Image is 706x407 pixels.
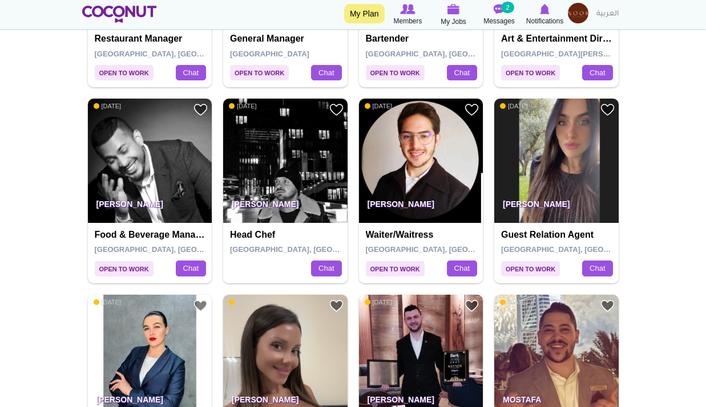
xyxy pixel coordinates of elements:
img: Browse Members [400,4,415,14]
a: Add to Favourites [465,299,479,313]
span: Open to Work [95,65,154,80]
p: [PERSON_NAME] [88,191,212,223]
span: [GEOGRAPHIC_DATA], [GEOGRAPHIC_DATA] [501,245,664,254]
span: [GEOGRAPHIC_DATA], [GEOGRAPHIC_DATA] [366,245,529,254]
a: Add to Favourites [600,299,615,313]
h4: General Manager [230,34,344,44]
h4: Guest relation agent [501,230,615,240]
span: Open to Work [366,261,425,276]
span: [DATE] [500,102,528,110]
img: Messages [494,4,505,14]
a: Chat [447,65,477,81]
a: Add to Favourites [329,103,344,117]
a: Messages Messages 2 [477,3,522,27]
span: [DATE] [229,102,257,110]
a: Browse Members Members [385,3,431,27]
h4: Waiter/Waitress [366,230,479,240]
a: My Jobs My Jobs [431,3,477,27]
span: Messages [483,15,515,27]
h4: Bartender [366,34,479,44]
span: [DATE] [500,298,528,306]
span: Open to Work [501,65,560,80]
span: [GEOGRAPHIC_DATA], [GEOGRAPHIC_DATA] [366,50,529,58]
a: Chat [311,261,341,276]
p: [PERSON_NAME] [223,191,348,223]
img: My Jobs [447,4,460,14]
span: [GEOGRAPHIC_DATA], [GEOGRAPHIC_DATA] [230,245,393,254]
a: Add to Favourites [193,299,208,313]
span: [GEOGRAPHIC_DATA], [GEOGRAPHIC_DATA] [95,50,257,58]
h4: Restaurant Manager [95,34,208,44]
span: Open to Work [501,261,560,276]
a: Chat [582,65,612,81]
span: Notifications [526,15,563,27]
a: Add to Favourites [193,103,208,117]
h4: Art & Entertainment Director [501,34,615,44]
span: Open to Work [95,261,154,276]
span: [DATE] [94,298,122,306]
h4: Head chef [230,230,344,240]
a: Chat [176,261,206,276]
a: Chat [582,261,612,276]
a: My Plan [344,4,385,23]
span: Open to Work [230,65,289,80]
small: 2 [501,2,514,13]
a: Add to Favourites [329,299,344,313]
a: Chat [311,65,341,81]
a: Add to Favourites [600,103,615,117]
span: 2 hours ago [229,298,270,306]
span: [GEOGRAPHIC_DATA] [230,50,309,58]
span: [GEOGRAPHIC_DATA], [GEOGRAPHIC_DATA] [95,245,257,254]
span: My Jobs [441,16,466,27]
span: Open to Work [366,65,425,80]
img: Notifications [540,4,550,14]
a: Chat [176,65,206,81]
a: Add to Favourites [465,103,479,117]
span: Members [393,15,422,27]
p: [PERSON_NAME] [494,191,619,223]
span: [DATE] [365,102,393,110]
h4: Food & Beverage Manager [95,230,208,240]
a: Chat [447,261,477,276]
span: [DATE] [94,102,122,110]
img: Home [82,6,157,23]
a: Notifications Notifications [522,3,568,27]
p: [PERSON_NAME] [359,191,483,223]
a: العربية [591,3,624,26]
span: [DATE] [365,298,393,306]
